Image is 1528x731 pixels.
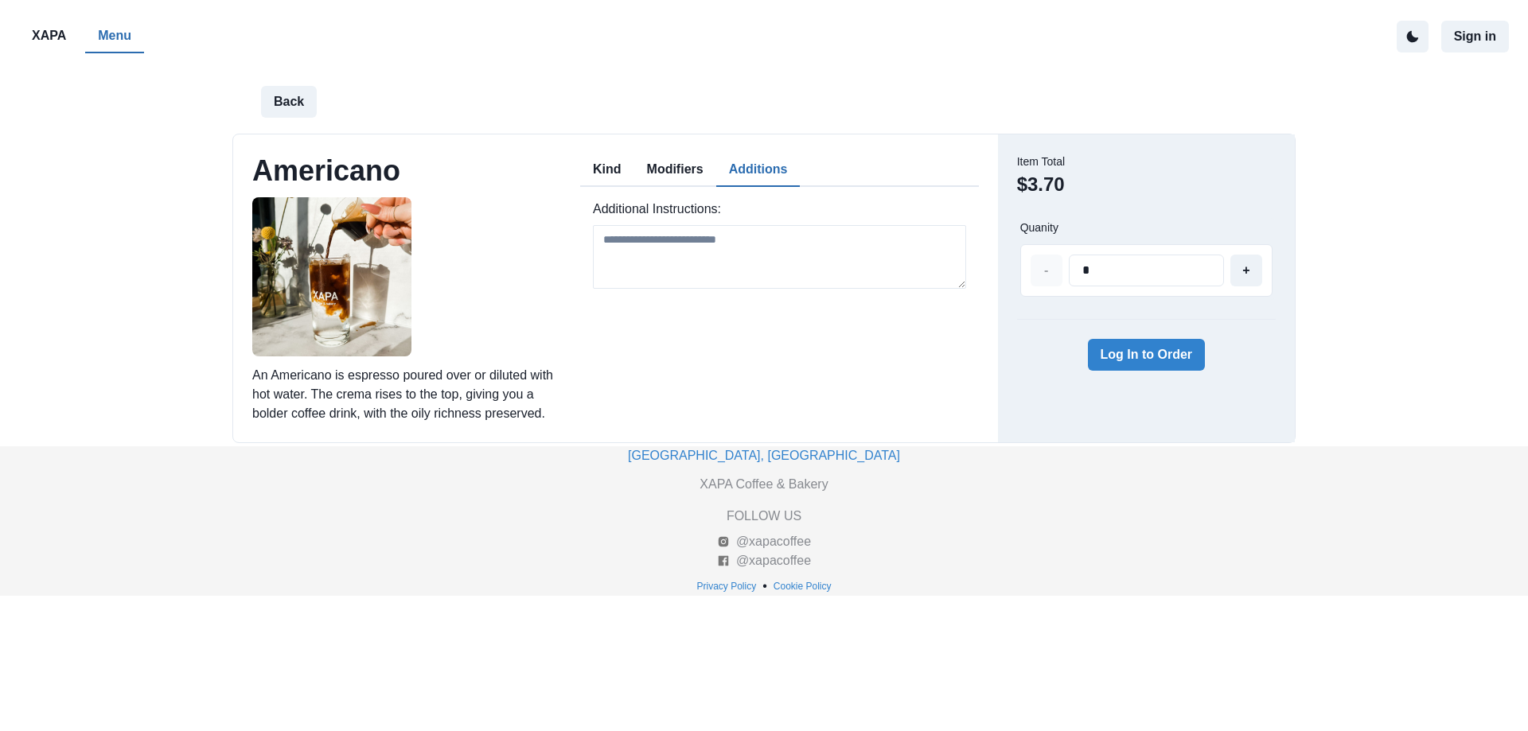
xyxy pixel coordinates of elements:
[762,577,767,596] p: •
[252,366,571,423] p: An Americano is espresso poured over or diluted with hot water. The crema rises to the top, givin...
[252,154,400,188] h2: Americano
[261,86,317,118] button: Back
[32,26,66,45] p: XAPA
[1230,255,1262,286] button: +
[727,507,801,526] p: FOLLOW US
[1088,339,1206,371] button: Log In to Order
[717,532,811,551] a: @xapacoffee
[252,197,411,356] img: original.jpeg
[716,154,801,187] button: Additions
[1020,221,1058,235] p: Quanity
[1397,21,1429,52] button: active dark theme mode
[1441,21,1509,52] button: Sign in
[593,200,966,219] p: Additional Instructions:
[774,579,832,593] p: Cookie Policy
[1031,255,1062,286] button: -
[700,475,828,494] p: XAPA Coffee & Bakery
[697,579,757,593] p: Privacy Policy
[580,154,634,187] button: Kind
[1017,170,1065,199] dd: $3.70
[634,154,716,187] button: Modifiers
[98,26,131,45] p: Menu
[717,551,811,570] a: @xapacoffee
[628,449,900,462] a: [GEOGRAPHIC_DATA], [GEOGRAPHIC_DATA]
[1017,154,1065,170] dt: Item Total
